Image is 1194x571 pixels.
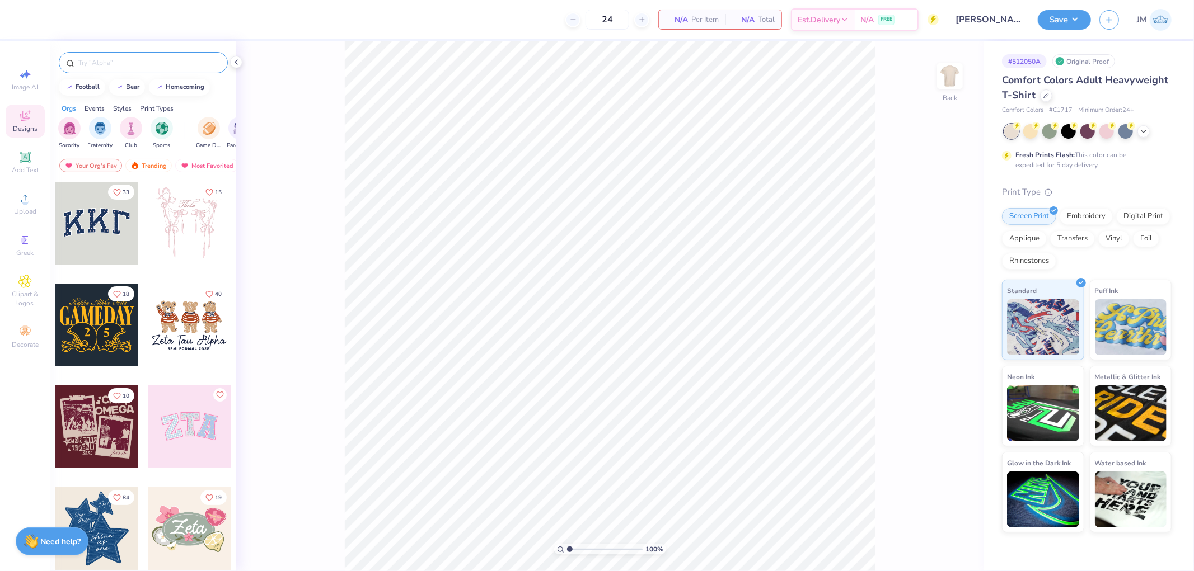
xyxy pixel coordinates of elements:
[155,84,164,91] img: trend_line.gif
[758,14,775,26] span: Total
[1052,54,1115,68] div: Original Proof
[1002,54,1047,68] div: # 512050A
[88,117,113,150] div: filter for Fraternity
[227,117,252,150] div: filter for Parent's Weekend
[1095,471,1167,527] img: Water based Ink
[108,388,134,403] button: Like
[41,536,81,547] strong: Need help?
[1002,106,1043,115] span: Comfort Colors
[64,162,73,169] img: most_fav.gif
[1007,457,1071,469] span: Glow in the Dark Ink
[153,141,171,150] span: Sports
[62,103,76,114] div: Orgs
[1038,10,1091,30] button: Save
[63,122,76,135] img: Sorority Image
[65,84,74,91] img: trend_line.gif
[1098,230,1130,247] div: Vinyl
[115,84,124,91] img: trend_line.gif
[120,117,142,150] div: filter for Club
[1007,299,1079,355] img: Standard
[732,14,755,26] span: N/A
[12,166,39,174] span: Add Text
[1007,285,1037,296] span: Standard
[943,93,957,103] div: Back
[13,124,38,133] span: Designs
[227,141,252,150] span: Parent's Weekend
[196,117,222,150] div: filter for Game Day
[123,393,129,399] span: 10
[130,162,139,169] img: trending.gif
[798,14,840,26] span: Est. Delivery
[213,388,227,402] button: Like
[113,103,132,114] div: Styles
[1133,230,1159,247] div: Foil
[1007,471,1079,527] img: Glow in the Dark Ink
[59,141,80,150] span: Sorority
[123,291,129,297] span: 18
[1049,106,1073,115] span: # C1717
[151,117,173,150] button: filter button
[1095,299,1167,355] img: Puff Ink
[12,83,39,92] span: Image AI
[17,248,34,257] span: Greek
[947,8,1029,31] input: Untitled Design
[1060,208,1113,225] div: Embroidery
[666,14,688,26] span: N/A
[1078,106,1134,115] span: Minimum Order: 24 +
[94,122,106,135] img: Fraternity Image
[200,286,227,301] button: Like
[1137,9,1172,31] a: JM
[215,190,222,195] span: 15
[1002,253,1056,270] div: Rhinestones
[88,141,113,150] span: Fraternity
[196,117,222,150] button: filter button
[200,490,227,505] button: Like
[1095,285,1118,296] span: Puff Ink
[149,79,210,96] button: homecoming
[156,122,168,135] img: Sports Image
[6,290,45,308] span: Clipart & logos
[233,122,246,135] img: Parent's Weekend Image
[227,117,252,150] button: filter button
[1002,186,1172,199] div: Print Type
[180,162,189,169] img: most_fav.gif
[12,340,39,349] span: Decorate
[215,291,222,297] span: 40
[108,185,134,200] button: Like
[1137,13,1147,26] span: JM
[1007,385,1079,441] img: Neon Ink
[203,122,216,135] img: Game Day Image
[85,103,105,114] div: Events
[88,117,113,150] button: filter button
[1015,150,1153,170] div: This color can be expedited for 5 day delivery.
[59,79,105,96] button: football
[200,185,227,200] button: Like
[151,117,173,150] div: filter for Sports
[127,84,140,90] div: bear
[166,84,205,90] div: homecoming
[123,190,129,195] span: 33
[108,286,134,301] button: Like
[108,490,134,505] button: Like
[645,544,663,554] span: 100 %
[175,159,238,172] div: Most Favorited
[140,103,174,114] div: Print Types
[58,117,81,150] div: filter for Sorority
[881,16,892,23] span: FREE
[691,14,719,26] span: Per Item
[120,117,142,150] button: filter button
[1116,208,1170,225] div: Digital Print
[76,84,100,90] div: football
[1150,9,1172,31] img: Joshua Macky Gaerlan
[1007,371,1034,383] span: Neon Ink
[860,14,874,26] span: N/A
[1095,385,1167,441] img: Metallic & Glitter Ink
[125,141,137,150] span: Club
[14,207,36,216] span: Upload
[196,141,222,150] span: Game Day
[77,57,221,68] input: Try "Alpha"
[1095,371,1161,383] span: Metallic & Glitter Ink
[1015,150,1075,159] strong: Fresh Prints Flash:
[58,117,81,150] button: filter button
[1002,208,1056,225] div: Screen Print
